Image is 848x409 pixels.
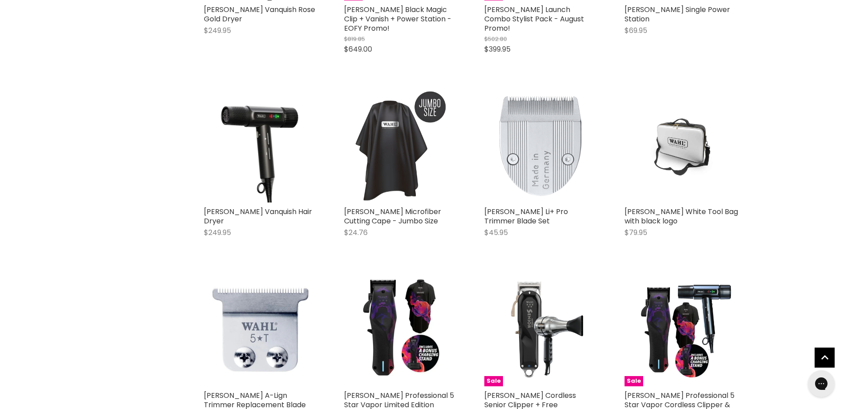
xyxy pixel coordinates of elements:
[204,207,312,226] a: [PERSON_NAME] Vanquish Hair Dryer
[344,227,368,238] span: $24.76
[204,273,317,386] img: Wahl A-Lign Trimmer Replacement Blade
[625,4,730,24] a: [PERSON_NAME] Single Power Station
[484,44,511,54] span: $399.95
[625,273,738,386] img: Wahl Professional 5 Star Vapor Cordless Clipper & Black Vanquish Dryer Combo - Limited Edition
[625,25,647,36] span: $69.95
[625,207,738,226] a: [PERSON_NAME] White Tool Bag with black logo
[204,89,317,202] img: Wahl Vanquish Hair Dryer
[204,227,231,238] span: $249.95
[344,89,458,202] img: Wahl Microfiber Cutting Cape - Jumbo Size
[484,273,598,386] img: Wahl Cordless Senior Clipper + Free Barber Dryer - July Promo!
[344,44,372,54] span: $649.00
[625,376,643,386] span: Sale
[625,227,647,238] span: $79.95
[484,4,584,33] a: [PERSON_NAME] Launch Combo Stylist Pack - August Promo!
[204,25,231,36] span: $249.95
[344,207,441,226] a: [PERSON_NAME] Microfiber Cutting Cape - Jumbo Size
[484,207,568,226] a: [PERSON_NAME] Li+ Pro Trimmer Blade Set
[204,4,315,24] a: [PERSON_NAME] Vanquish Rose Gold Dryer
[484,35,507,43] span: $502.80
[625,108,738,184] img: Wahl White Tool Bag with black logo
[803,367,839,400] iframe: Gorgias live chat messenger
[625,89,738,202] a: Wahl White Tool Bag with black logo
[625,273,738,386] a: Wahl Professional 5 Star Vapor Cordless Clipper & Black Vanquish Dryer Combo - Limited EditionSale
[344,35,365,43] span: $819.85
[484,273,598,386] a: Wahl Cordless Senior Clipper + Free Barber Dryer - July Promo!Sale
[344,4,451,33] a: [PERSON_NAME] Black Magic Clip + Vanish + Power Station - EOFY Promo!
[484,376,503,386] span: Sale
[484,89,598,202] img: Wahl Li+ Pro Trimmer Blade Set
[344,273,458,386] img: Wahl Professional 5 Star Vapor Limited Edition Cordless Clipper
[484,227,508,238] span: $45.95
